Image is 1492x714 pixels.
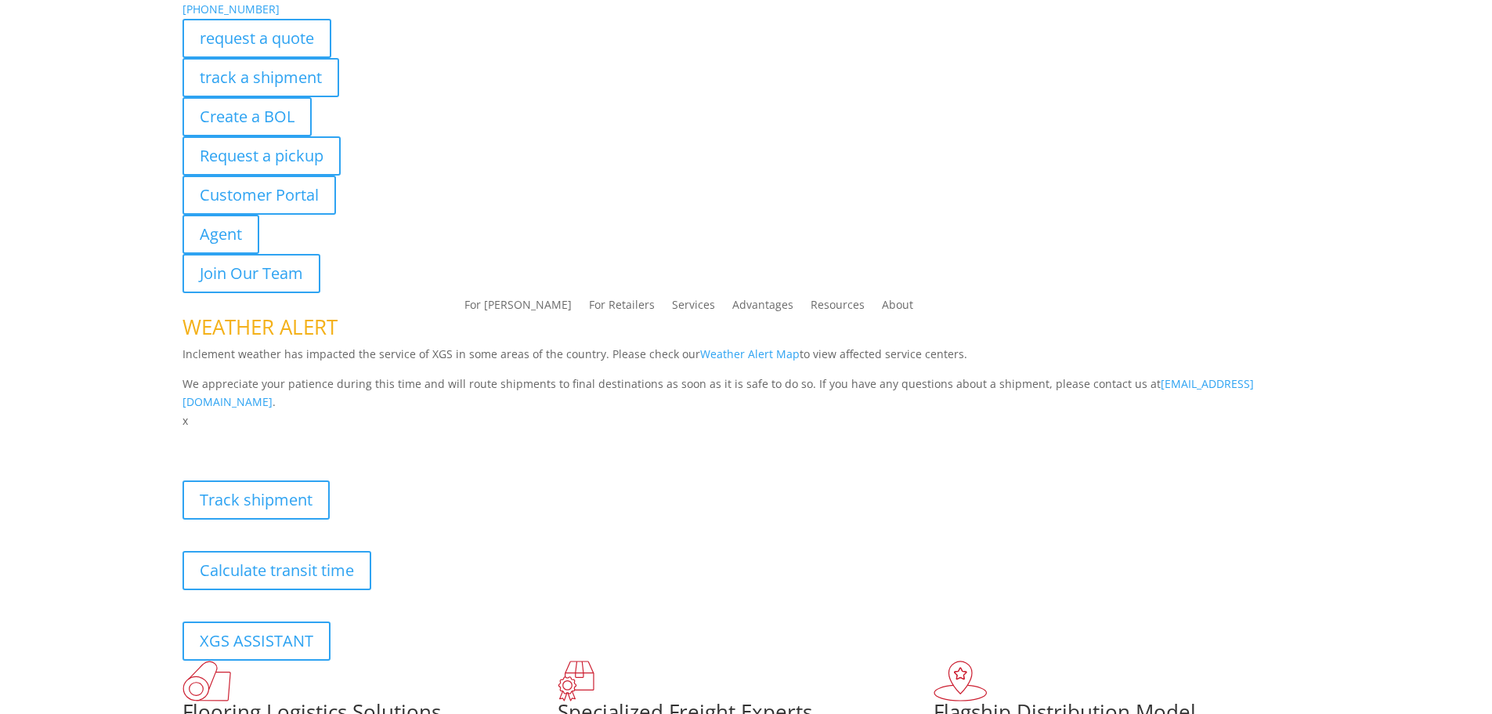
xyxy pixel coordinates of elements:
a: Join Our Team [182,254,320,293]
a: request a quote [182,19,331,58]
a: Request a pickup [182,136,341,176]
a: Resources [811,299,865,317]
a: About [882,299,913,317]
img: xgs-icon-focused-on-flooring-red [558,661,594,701]
a: track a shipment [182,58,339,97]
a: Services [672,299,715,317]
a: XGS ASSISTANT [182,622,331,661]
span: WEATHER ALERT [182,313,338,341]
a: Agent [182,215,259,254]
a: Customer Portal [182,176,336,215]
img: xgs-icon-flagship-distribution-model-red [934,661,988,701]
p: Inclement weather has impacted the service of XGS in some areas of the country. Please check our ... [182,345,1310,375]
p: x [182,411,1310,430]
b: Visibility, transparency, and control for your entire supply chain. [182,433,532,448]
a: For Retailers [589,299,655,317]
a: [PHONE_NUMBER] [182,2,280,16]
a: Advantages [732,299,793,317]
a: Create a BOL [182,97,312,136]
a: Calculate transit time [182,551,371,590]
a: Weather Alert Map [700,346,800,361]
a: For [PERSON_NAME] [464,299,572,317]
a: Track shipment [182,480,330,520]
p: We appreciate your patience during this time and will route shipments to final destinations as so... [182,375,1310,412]
img: xgs-icon-total-supply-chain-intelligence-red [182,661,231,701]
